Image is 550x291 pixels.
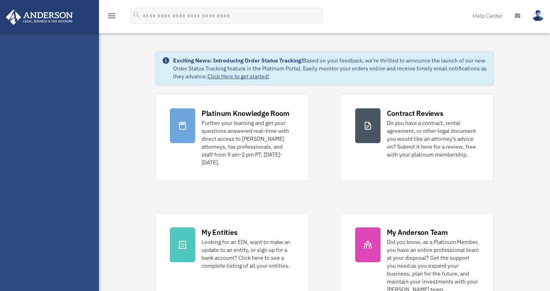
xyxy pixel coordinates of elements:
[202,238,294,270] div: Looking for an EIN, want to make an update to an entity, or sign up for a bank account? Click her...
[202,119,294,166] div: Further your learning and get your questions answered real-time with direct access to [PERSON_NAM...
[387,119,480,159] div: Do you have a contract, rental agreement, or other legal document you would like an attorney's ad...
[107,14,116,21] a: menu
[341,94,494,181] a: Contract Reviews Do you have a contract, rental agreement, or other legal document you would like...
[387,227,448,237] div: My Anderson Team
[107,11,116,21] i: menu
[132,11,141,19] i: search
[4,9,75,25] img: Anderson Advisors Platinum Portal
[202,227,237,237] div: My Entities
[202,108,289,118] div: Platinum Knowledge Room
[173,57,487,80] div: Based on your feedback, we're thrilled to announce the launch of our new Order Status Tracking fe...
[207,73,269,80] a: Click Here to get started!
[387,108,443,118] div: Contract Reviews
[155,94,309,181] a: Platinum Knowledge Room Further your learning and get your questions answered real-time with dire...
[173,57,303,64] strong: Exciting News: Introducing Order Status Tracking!
[532,10,544,21] img: User Pic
